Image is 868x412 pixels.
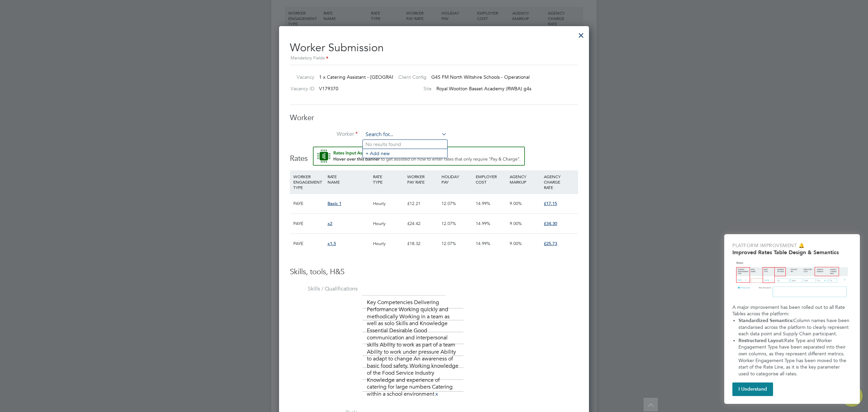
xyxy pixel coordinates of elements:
[364,298,462,399] li: Key Competencies Delivering Performance Working quickly and methodically Working in a team as wel...
[313,147,525,166] button: Rate Assistant
[328,201,341,206] span: Basic 1
[510,221,522,226] span: 9.00%
[724,234,860,404] div: Improved Rate Table Semantics
[732,249,852,256] h2: Improved Rates Table Design & Semantics
[363,149,447,158] li: + Add new
[542,170,576,193] div: AGENCY CHARGE RATE
[290,147,578,164] h3: Rates
[510,201,522,206] span: 9.00%
[290,285,358,293] label: Skills / Qualifications
[732,382,773,396] button: I Understand
[732,258,852,301] img: Updated Rates Table Design & Semantics
[292,170,326,193] div: WORKER ENGAGEMENT TYPE
[441,221,456,226] span: 12.07%
[406,194,440,213] div: £12.21
[292,214,326,233] div: PAYE
[738,318,851,337] span: Column names have been standarised across the platform to clearly represent each data point and S...
[440,170,474,188] div: HOLIDAY PAY
[476,241,490,246] span: 14.99%
[363,140,447,149] li: No results found
[290,131,358,138] label: Worker
[738,338,848,377] span: Rate Type and Worker Engagement Type have been separated into their own columns, as they represen...
[406,214,440,233] div: £24.42
[292,194,326,213] div: PAYE
[476,201,490,206] span: 14.99%
[371,214,406,233] div: Hourly
[393,86,432,92] label: Site
[290,36,578,62] h2: Worker Submission
[371,234,406,254] div: Hourly
[290,113,578,123] h3: Worker
[363,130,447,140] input: Search for...
[544,241,557,246] span: £25.73
[290,55,578,62] div: Mandatory Fields
[441,241,456,246] span: 12.07%
[436,86,531,92] span: Royal Wootton Basset Academy (RWBA) g4s
[738,338,784,343] strong: Restructured Layout:
[326,170,371,188] div: RATE NAME
[544,221,557,226] span: £34.30
[292,234,326,254] div: PAYE
[371,194,406,213] div: Hourly
[287,74,314,80] label: Vacancy
[738,318,793,323] strong: Standardized Semantics:
[328,221,332,226] span: x2
[510,241,522,246] span: 9.00%
[474,170,508,188] div: EMPLOYER COST
[431,74,530,80] span: G4S FM North Wiltshire Schools - Operational
[371,170,406,188] div: RATE TYPE
[319,74,424,80] span: 1 x Catering Assistant - [GEOGRAPHIC_DATA]…
[508,170,542,188] div: AGENCY MARKUP
[544,201,557,206] span: £17.15
[406,170,440,188] div: WORKER PAY RATE
[476,221,490,226] span: 14.99%
[406,234,440,254] div: £18.32
[732,242,852,249] p: Platform Improvement 🔔
[441,201,456,206] span: 12.07%
[319,86,338,92] span: V179370
[328,241,336,246] span: x1.5
[290,267,578,277] h3: Skills, tools, H&S
[287,86,314,92] label: Vacancy ID
[393,74,427,80] label: Client Config
[434,390,439,398] a: x
[732,304,852,317] p: A major improvement has been rolled out to all Rate Tables across the platform:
